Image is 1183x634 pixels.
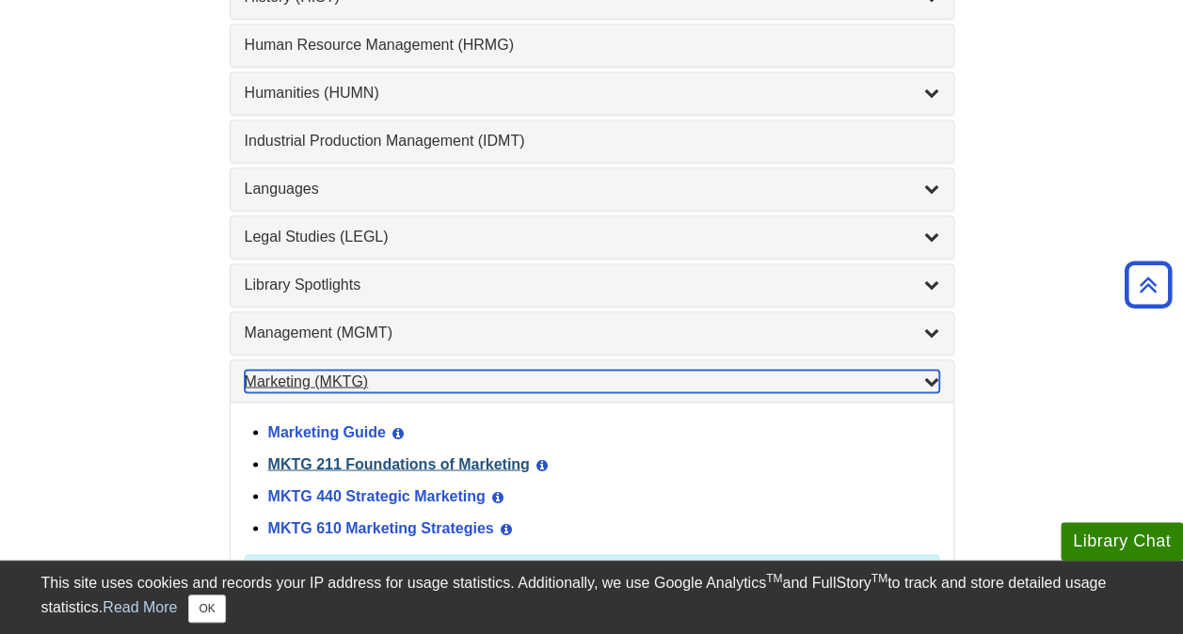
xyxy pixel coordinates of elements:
a: Legal Studies (LEGL) [245,226,939,248]
div: This site uses cookies and records your IP address for usage statistics. Additionally, we use Goo... [41,572,1143,623]
a: Back to Top [1118,272,1178,297]
a: MKTG 610 Marketing Strategies [268,519,494,535]
a: Marketing Guide [268,423,386,439]
a: Read More [103,599,177,615]
a: Library Spotlights [245,274,939,296]
a: Industrial Production Management (IDMT) [245,130,939,152]
a: Marketing (MKTG) [245,370,939,392]
button: Close [188,594,225,623]
a: MKTG 211 Foundations of Marketing [268,455,530,471]
a: Management (MGMT) [245,322,939,344]
a: MKTG 440 Strategic Marketing [268,487,486,503]
a: Languages [245,178,939,200]
a: Human Resource Management (HRMG) [245,34,939,56]
a: Humanities (HUMN) [245,82,939,104]
sup: TM [871,572,887,585]
button: Library Chat [1061,522,1183,561]
sup: TM [766,572,782,585]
